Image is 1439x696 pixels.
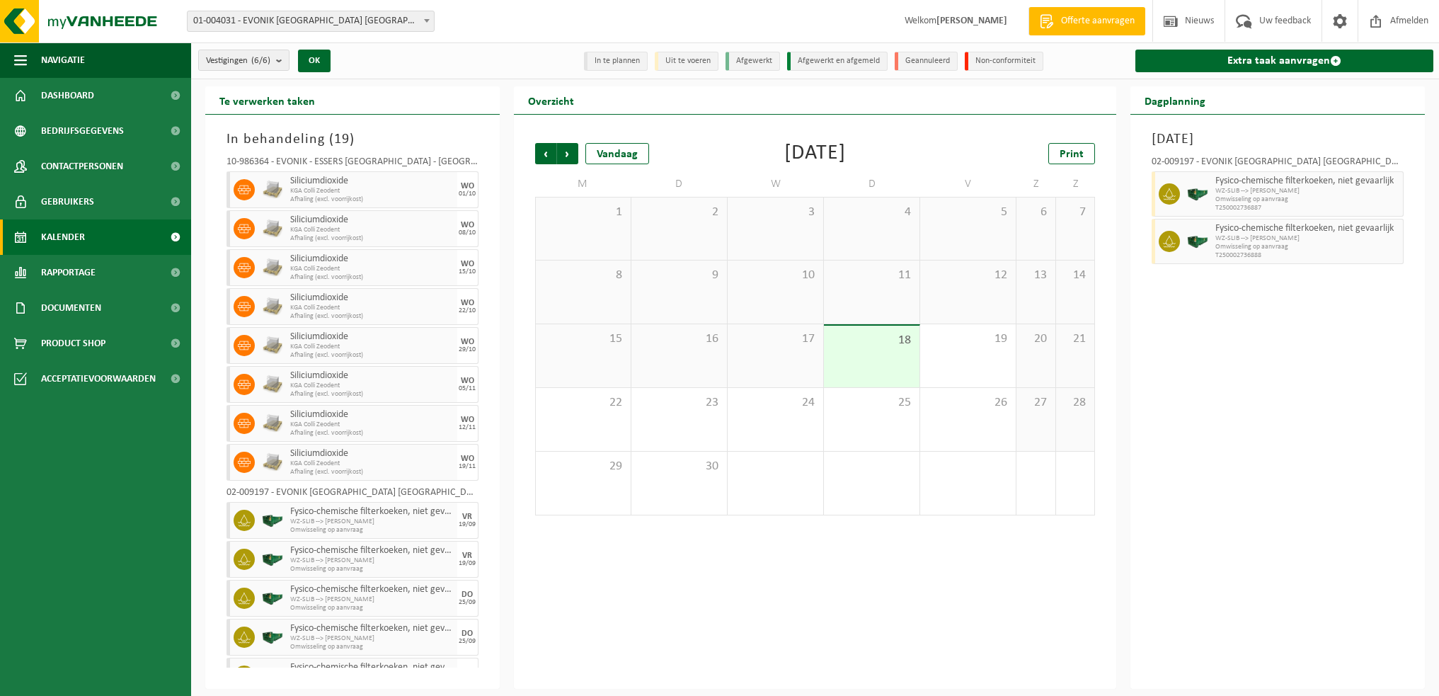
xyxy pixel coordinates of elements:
span: Afhaling (excl. voorrijkost) [290,195,454,204]
div: 19/09 [459,521,476,528]
span: 4 [831,205,912,220]
span: KGA Colli Zeodent [290,421,454,429]
span: Kalender [41,219,85,255]
span: Contactpersonen [41,149,123,184]
button: OK [298,50,331,72]
li: Non-conformiteit [965,52,1043,71]
span: KGA Colli Zeodent [290,265,454,273]
div: DO [461,629,473,638]
span: Siliciumdioxide [290,409,454,421]
span: 2 [638,205,720,220]
span: 14 [1063,268,1087,283]
span: T250002736887 [1215,204,1399,212]
h2: Overzicht [514,86,588,114]
span: WZ-SLIB --> [PERSON_NAME] [290,634,454,643]
td: M [535,171,631,197]
div: 10-986364 - EVONIK - ESSERS [GEOGRAPHIC_DATA] - [GEOGRAPHIC_DATA] [227,157,478,171]
span: Documenten [41,290,101,326]
span: Afhaling (excl. voorrijkost) [290,312,454,321]
img: LP-PA-00000-WDN-11 [262,179,283,200]
img: LP-PA-00000-WDN-11 [262,257,283,278]
count: (6/6) [251,56,270,65]
span: Afhaling (excl. voorrijkost) [290,468,454,477]
span: 11 [831,268,912,283]
h3: [DATE] [1152,129,1404,150]
span: Afhaling (excl. voorrijkost) [290,390,454,399]
div: WO [461,455,474,463]
span: Navigatie [41,42,85,78]
span: 16 [638,331,720,347]
span: 15 [543,331,624,347]
span: 25 [831,395,912,411]
td: Z [1056,171,1095,197]
span: Fysico-chemische filterkoeken, niet gevaarlijk [290,623,454,634]
span: KGA Colli Zeodent [290,187,454,195]
span: 19 [927,331,1009,347]
img: HK-XS-16-GN-00 [262,627,283,648]
span: WZ-SLIB --> [PERSON_NAME] [290,557,454,565]
h3: In behandeling ( ) [227,129,478,150]
span: Omwisseling op aanvraag [290,643,454,651]
div: WO [461,377,474,385]
span: 5 [927,205,1009,220]
img: HK-XS-16-GN-00 [262,666,283,687]
span: WZ-SLIB --> [PERSON_NAME] [1215,234,1399,243]
li: In te plannen [584,52,648,71]
div: 15/10 [459,268,476,275]
span: 23 [638,395,720,411]
span: 3 [735,205,816,220]
span: Afhaling (excl. voorrijkost) [290,429,454,438]
div: WO [461,260,474,268]
div: 25/09 [459,638,476,645]
span: Dashboard [41,78,94,113]
div: 29/10 [459,346,476,353]
span: 22 [543,395,624,411]
span: Product Shop [41,326,105,361]
span: 10 [735,268,816,283]
span: KGA Colli Zeodent [290,343,454,351]
span: T250002736888 [1215,251,1399,260]
span: 30 [638,459,720,474]
div: VR [462,513,472,521]
div: 02-009197 - EVONIK [GEOGRAPHIC_DATA] [GEOGRAPHIC_DATA] - [GEOGRAPHIC_DATA] [1152,157,1404,171]
h2: Te verwerken taken [205,86,329,114]
span: Siliciumdioxide [290,292,454,304]
li: Afgewerkt [726,52,780,71]
div: 22/10 [459,307,476,314]
span: KGA Colli Zeodent [290,226,454,234]
a: Print [1048,143,1095,164]
span: Volgende [557,143,578,164]
div: 25/09 [459,599,476,606]
span: 01-004031 - EVONIK ANTWERPEN NV - ANTWERPEN [188,11,434,31]
span: Fysico-chemische filterkoeken, niet gevaarlijk [290,506,454,518]
span: 1 [543,205,624,220]
span: Fysico-chemische filterkoeken, niet gevaarlijk [1215,223,1399,234]
span: Afhaling (excl. voorrijkost) [290,273,454,282]
div: 19/09 [459,560,476,567]
img: HK-XS-16-GN-00 [1187,231,1208,252]
div: 01/10 [459,190,476,198]
span: Fysico-chemische filterkoeken, niet gevaarlijk [290,584,454,595]
td: V [920,171,1016,197]
span: Omwisseling op aanvraag [290,526,454,535]
span: Vestigingen [206,50,270,72]
span: Siliciumdioxide [290,448,454,460]
img: LP-PA-00000-WDN-11 [262,374,283,395]
img: HK-XS-16-GN-00 [262,588,283,609]
li: Geannuleerd [895,52,958,71]
div: DO [461,591,473,599]
span: KGA Colli Zeodent [290,304,454,312]
strong: [PERSON_NAME] [936,16,1007,26]
span: 6 [1024,205,1048,220]
span: 01-004031 - EVONIK ANTWERPEN NV - ANTWERPEN [187,11,435,32]
td: Z [1016,171,1055,197]
span: Omwisseling op aanvraag [290,604,454,612]
img: LP-PA-00000-WDN-11 [262,452,283,473]
span: Siliciumdioxide [290,253,454,265]
div: WO [461,299,474,307]
img: LP-PA-00000-WDN-11 [262,413,283,434]
span: Vorige [535,143,556,164]
div: VR [462,552,472,560]
td: W [728,171,824,197]
div: [DATE] [784,143,846,164]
